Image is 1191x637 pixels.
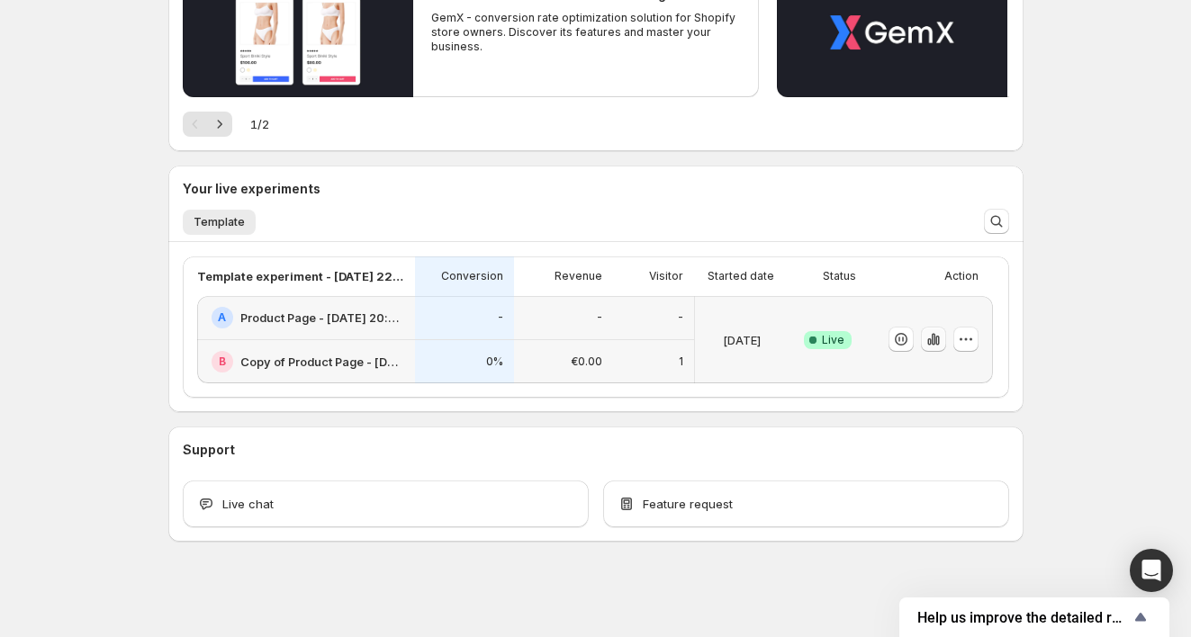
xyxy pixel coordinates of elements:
[441,269,503,283] p: Conversion
[219,354,226,369] h2: B
[250,115,269,133] span: 1 / 2
[555,269,602,283] p: Revenue
[218,310,226,325] h2: A
[486,354,503,369] p: 0%
[679,354,683,369] p: 1
[571,354,602,369] p: €0.00
[917,606,1151,628] button: Show survey - Help us improve the detailed report for A/B campaigns
[678,310,683,325] p: -
[240,309,404,327] h2: Product Page - [DATE] 20:44:42
[944,269,979,283] p: Action
[597,310,602,325] p: -
[723,331,761,349] p: [DATE]
[822,333,844,347] span: Live
[183,112,232,137] nav: Pagination
[183,441,235,459] h3: Support
[649,269,683,283] p: Visitor
[431,11,741,54] p: GemX - conversion rate optimization solution for Shopify store owners. Discover its features and ...
[984,209,1009,234] button: Search and filter results
[823,269,856,283] p: Status
[222,495,274,513] span: Live chat
[643,495,733,513] span: Feature request
[183,180,320,198] h3: Your live experiments
[240,353,404,371] h2: Copy of Product Page - [DATE] 20:44:42
[708,269,774,283] p: Started date
[194,215,245,229] span: Template
[197,267,404,285] p: Template experiment - [DATE] 22:00:59
[1130,549,1173,592] div: Open Intercom Messenger
[917,609,1130,626] span: Help us improve the detailed report for A/B campaigns
[498,310,503,325] p: -
[207,112,232,137] button: Next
